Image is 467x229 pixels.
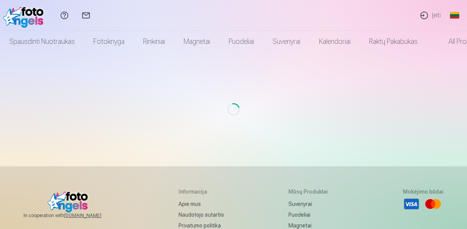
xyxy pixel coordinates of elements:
a: [DOMAIN_NAME] [64,212,120,219]
h5: Mūsų produktai [288,188,344,196]
a: Kalendoriai [310,31,360,52]
a: Magnetai [174,31,219,52]
li: Visa [403,196,420,212]
h5: Mokėjimo būdai [403,188,443,196]
a: Fotoknyga [84,31,134,52]
a: Apie mus [179,199,230,209]
a: Puodeliai [219,31,263,52]
img: /fa2 [3,3,47,28]
a: Naudotojo sutartis [179,209,230,220]
h5: Informacija [179,188,230,196]
a: Rinkiniai [134,31,174,52]
span: In cooperation with [24,212,120,219]
li: Mastercard [425,196,442,212]
a: Puodeliai [288,209,344,220]
a: Suvenyrai [263,31,310,52]
a: Raktų pakabukas [360,31,427,52]
a: Suvenyrai [288,199,344,209]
